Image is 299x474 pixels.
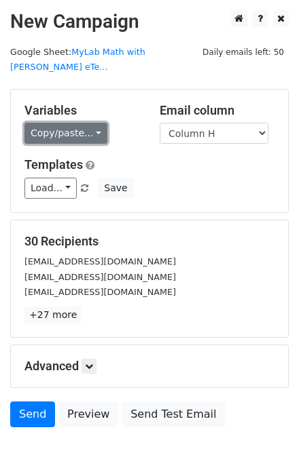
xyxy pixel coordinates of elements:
[24,359,275,374] h5: Advanced
[24,103,139,118] h5: Variables
[10,47,145,73] a: MyLab Math with [PERSON_NAME] eTe...
[231,409,299,474] iframe: Chat Widget
[58,401,118,427] a: Preview
[24,307,82,323] a: +27 more
[24,178,77,199] a: Load...
[160,103,275,118] h5: Email column
[24,272,176,282] small: [EMAIL_ADDRESS][DOMAIN_NAME]
[10,10,289,33] h2: New Campaign
[122,401,225,427] a: Send Test Email
[10,47,145,73] small: Google Sheet:
[198,45,289,60] span: Daily emails left: 50
[24,123,107,144] a: Copy/paste...
[198,47,289,57] a: Daily emails left: 50
[24,157,83,172] a: Templates
[24,234,275,249] h5: 30 Recipients
[10,401,55,427] a: Send
[24,256,176,266] small: [EMAIL_ADDRESS][DOMAIN_NAME]
[24,287,176,297] small: [EMAIL_ADDRESS][DOMAIN_NAME]
[98,178,133,199] button: Save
